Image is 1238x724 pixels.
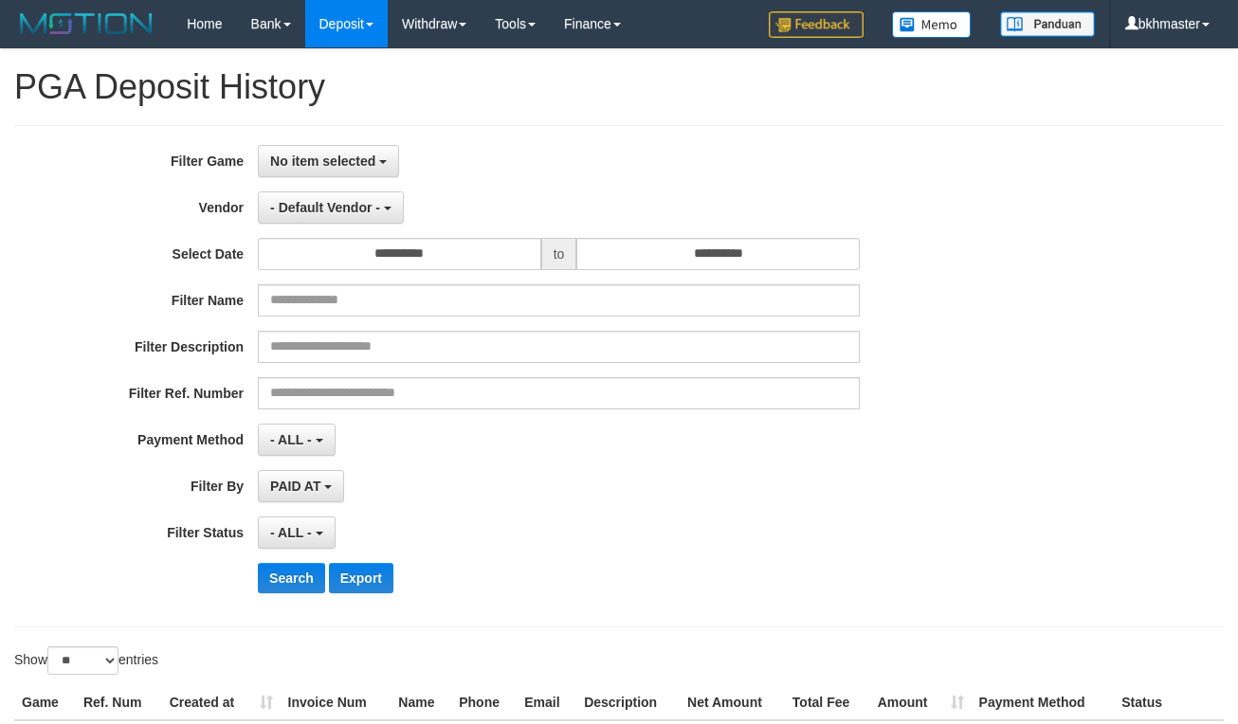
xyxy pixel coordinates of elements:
span: - ALL - [270,525,312,540]
img: MOTION_logo.png [14,9,158,38]
span: PAID AT [270,479,320,494]
th: Phone [451,685,517,720]
span: to [541,238,577,270]
h1: PGA Deposit History [14,68,1224,106]
th: Total Fee [785,685,870,720]
button: - Default Vendor - [258,191,404,224]
select: Showentries [47,646,118,675]
th: Game [14,685,76,720]
button: PAID AT [258,470,344,502]
button: No item selected [258,145,399,177]
th: Invoice Num [281,685,391,720]
button: Export [329,563,393,593]
span: - Default Vendor - [270,200,380,215]
button: - ALL - [258,424,335,456]
th: Payment Method [972,685,1115,720]
img: panduan.png [1000,11,1095,37]
span: - ALL - [270,432,312,447]
th: Name [391,685,451,720]
th: Net Amount [680,685,785,720]
button: - ALL - [258,516,335,549]
label: Show entries [14,646,158,675]
span: No item selected [270,154,375,169]
th: Status [1114,685,1224,720]
img: Feedback.jpg [769,11,864,38]
th: Amount [870,685,972,720]
img: Button%20Memo.svg [892,11,972,38]
th: Created at [162,685,281,720]
th: Description [576,685,680,720]
button: Search [258,563,325,593]
th: Ref. Num [76,685,162,720]
th: Email [517,685,576,720]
